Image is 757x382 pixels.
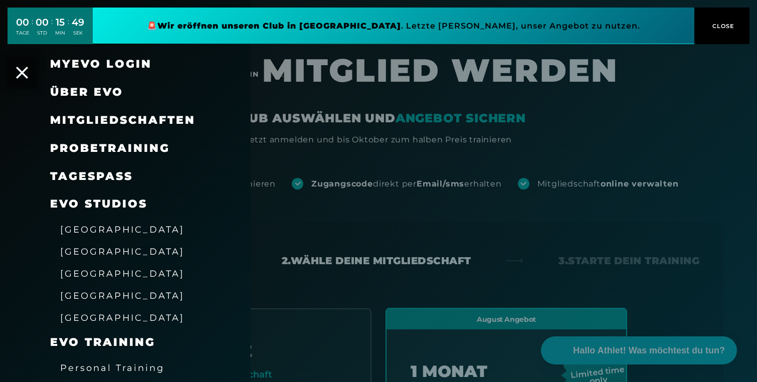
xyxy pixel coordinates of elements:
div: 00 [16,15,29,30]
span: CLOSE [710,22,734,31]
div: MIN [55,30,65,37]
div: : [32,16,33,43]
div: 49 [72,15,84,30]
div: 15 [55,15,65,30]
span: Über EVO [50,85,123,99]
div: STD [36,30,49,37]
a: MyEVO Login [50,57,152,71]
div: 00 [36,15,49,30]
button: CLOSE [694,8,749,44]
div: : [51,16,53,43]
div: : [68,16,69,43]
div: SEK [72,30,84,37]
div: TAGE [16,30,29,37]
